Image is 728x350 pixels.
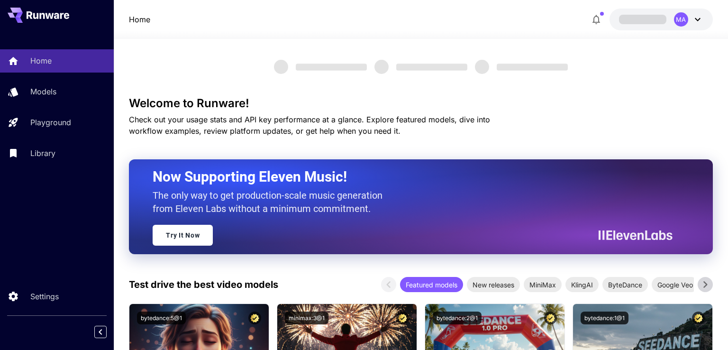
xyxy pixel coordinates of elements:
[129,115,490,136] span: Check out your usage stats and API key performance at a glance. Explore featured models, dive int...
[652,277,699,292] div: Google Veo
[129,14,150,25] a: Home
[400,280,463,290] span: Featured models
[30,291,59,302] p: Settings
[652,280,699,290] span: Google Veo
[129,277,278,292] p: Test drive the best video models
[285,312,328,324] button: minimax:3@1
[101,323,114,341] div: Collapse sidebar
[602,280,648,290] span: ByteDance
[433,312,482,324] button: bytedance:2@1
[129,14,150,25] nav: breadcrumb
[153,168,665,186] h2: Now Supporting Eleven Music!
[544,312,557,324] button: Certified Model – Vetted for best performance and includes a commercial license.
[30,86,56,97] p: Models
[137,312,186,324] button: bytedance:5@1
[94,326,107,338] button: Collapse sidebar
[400,277,463,292] div: Featured models
[467,280,520,290] span: New releases
[248,312,261,324] button: Certified Model – Vetted for best performance and includes a commercial license.
[30,55,52,66] p: Home
[467,277,520,292] div: New releases
[153,225,213,246] a: Try It Now
[524,280,562,290] span: MiniMax
[524,277,562,292] div: MiniMax
[692,312,705,324] button: Certified Model – Vetted for best performance and includes a commercial license.
[602,277,648,292] div: ByteDance
[565,280,599,290] span: KlingAI
[129,97,712,110] h3: Welcome to Runware!
[30,117,71,128] p: Playground
[674,12,688,27] div: MA
[565,277,599,292] div: KlingAI
[581,312,628,324] button: bytedance:1@1
[396,312,409,324] button: Certified Model – Vetted for best performance and includes a commercial license.
[30,147,55,159] p: Library
[610,9,713,30] button: MA
[153,189,390,215] p: The only way to get production-scale music generation from Eleven Labs without a minimum commitment.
